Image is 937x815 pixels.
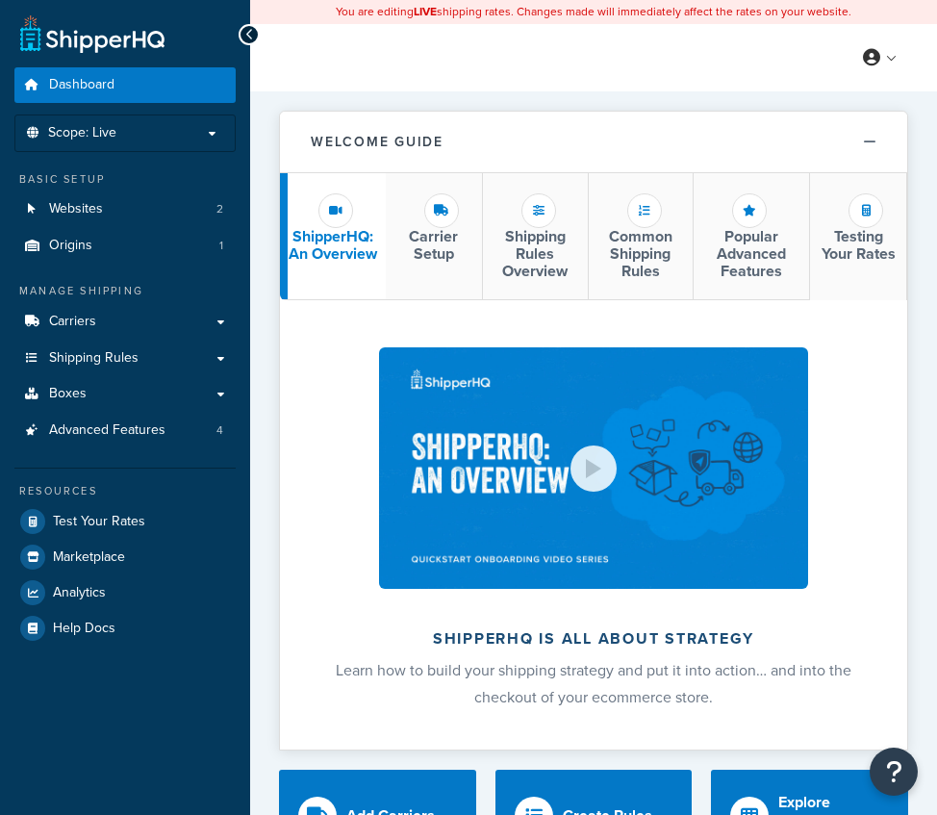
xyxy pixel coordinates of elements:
[14,483,236,499] div: Resources
[14,67,236,103] a: Dashboard
[14,504,236,539] a: Test Your Rates
[14,283,236,299] div: Manage Shipping
[216,201,223,217] span: 2
[49,77,114,93] span: Dashboard
[379,347,808,589] img: ShipperHQ is all about strategy
[48,125,116,141] span: Scope: Live
[14,540,236,574] a: Marketplace
[14,228,236,264] a: Origins1
[491,228,580,279] h3: Shipping Rules Overview
[14,228,236,264] li: Origins
[280,112,907,173] button: Welcome Guide
[596,228,685,279] h3: Common Shipping Rules
[49,238,92,254] span: Origins
[49,350,139,367] span: Shipping Rules
[14,191,236,227] a: Websites2
[14,376,236,412] a: Boxes
[53,585,106,601] span: Analytics
[14,171,236,188] div: Basic Setup
[870,748,918,796] button: Open Resource Center
[288,228,378,262] h3: ShipperHQ: An Overview
[414,3,437,20] b: LIVE
[53,549,125,566] span: Marketplace
[49,314,96,330] span: Carriers
[14,341,236,376] a: Shipping Rules
[49,422,165,439] span: Advanced Features
[701,228,801,279] h3: Popular Advanced Features
[14,575,236,610] a: Analytics
[216,422,223,439] span: 4
[53,621,115,637] span: Help Docs
[311,135,443,149] h2: Welcome Guide
[14,611,236,646] a: Help Docs
[14,304,236,340] a: Carriers
[14,413,236,448] li: Advanced Features
[49,201,103,217] span: Websites
[49,386,87,402] span: Boxes
[331,630,856,648] h2: ShipperHQ is all about strategy
[14,413,236,448] a: Advanced Features4
[219,238,223,254] span: 1
[393,228,474,262] h3: Carrier Setup
[336,659,851,708] span: Learn how to build your shipping strategy and put it into action… and into the checkout of your e...
[53,514,145,530] span: Test Your Rates
[14,191,236,227] li: Websites
[818,228,899,262] h3: Testing Your Rates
